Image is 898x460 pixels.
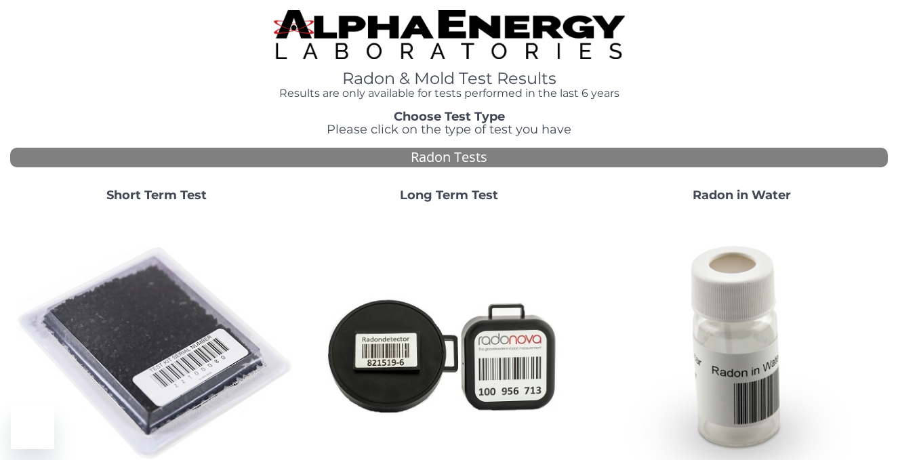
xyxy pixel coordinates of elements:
h1: Radon & Mold Test Results [274,70,625,87]
strong: Choose Test Type [394,109,505,124]
img: TightCrop.jpg [274,10,625,59]
span: Please click on the type of test you have [327,122,571,137]
iframe: Button to launch messaging window [11,406,54,449]
h4: Results are only available for tests performed in the last 6 years [274,87,625,100]
strong: Short Term Test [106,188,207,203]
strong: Radon in Water [693,188,791,203]
strong: Long Term Test [400,188,498,203]
div: Radon Tests [10,148,888,167]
